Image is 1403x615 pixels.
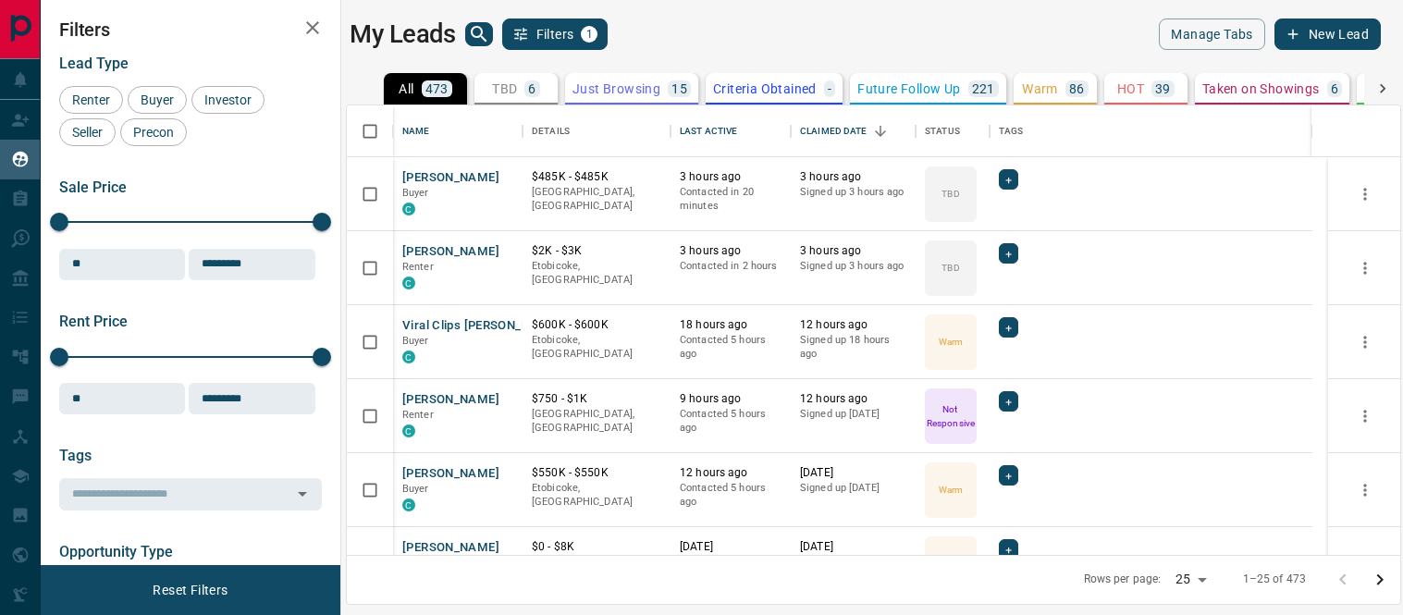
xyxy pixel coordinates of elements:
p: Signed up [DATE] [800,481,906,496]
p: [DATE] [680,539,781,555]
p: TBD [941,261,959,275]
button: more [1351,180,1379,208]
span: Sale Price [59,178,127,196]
p: Warm [939,335,963,349]
p: [DATE] [800,465,906,481]
p: 3 hours ago [800,169,906,185]
p: Signed up 3 hours ago [800,259,906,274]
button: New Lead [1274,18,1381,50]
span: + [1005,466,1012,485]
span: Renter [66,92,117,107]
button: more [1351,328,1379,356]
p: $550K - $550K [532,465,661,481]
p: 3 hours ago [680,243,781,259]
div: Last Active [671,105,791,157]
span: Rent Price [59,313,128,330]
button: Manage Tabs [1159,18,1264,50]
div: Details [532,105,570,157]
span: + [1005,170,1012,189]
p: $485K - $485K [532,169,661,185]
button: [PERSON_NAME] [402,465,499,483]
div: Tags [999,105,1024,157]
span: Renter [402,261,434,273]
div: Investor [191,86,265,114]
p: 6 [1331,82,1338,95]
p: 18 hours ago [680,317,781,333]
span: + [1005,244,1012,263]
p: 473 [425,82,449,95]
div: + [999,465,1018,486]
div: + [999,169,1018,190]
p: Contacted [DATE] [680,555,781,570]
div: + [999,317,1018,338]
p: Future Follow Up [857,82,960,95]
div: Claimed Date [800,105,868,157]
span: Buyer [134,92,180,107]
p: 15 [671,82,687,95]
div: Status [916,105,990,157]
button: [PERSON_NAME] [402,391,499,409]
p: 12 hours ago [800,391,906,407]
div: Details [523,105,671,157]
span: Lead Type [59,55,129,72]
span: + [1005,540,1012,559]
span: Tags [59,447,92,464]
p: Taken on Showings [1202,82,1320,95]
p: Signed up [DATE] [800,407,906,422]
div: condos.ca [402,277,415,289]
p: All [399,82,413,95]
p: Signed up 3 hours ago [800,185,906,200]
p: 86 [1069,82,1085,95]
button: [PERSON_NAME] [402,539,499,557]
p: Contacted 5 hours ago [680,333,781,362]
span: Seller [66,125,109,140]
p: [GEOGRAPHIC_DATA] [532,555,661,570]
p: 1–25 of 473 [1243,572,1306,587]
div: Last Active [680,105,737,157]
button: more [1351,476,1379,504]
p: Contacted in 20 minutes [680,185,781,214]
p: TBD [941,187,959,201]
p: Contacted in 2 hours [680,259,781,274]
p: Not Responsive [927,402,975,430]
span: + [1005,392,1012,411]
p: 12 hours ago [680,465,781,481]
span: Buyer [402,187,429,199]
p: [GEOGRAPHIC_DATA], [GEOGRAPHIC_DATA] [532,407,661,436]
span: Buyer [402,335,429,347]
div: 25 [1168,566,1212,593]
p: $750 - $1K [532,391,661,407]
div: Name [393,105,523,157]
p: - [828,82,831,95]
button: more [1351,402,1379,430]
span: Precon [127,125,180,140]
p: Just Browsing [572,82,660,95]
p: 221 [972,82,995,95]
p: HOT [1117,82,1144,95]
p: [GEOGRAPHIC_DATA], [GEOGRAPHIC_DATA] [532,185,661,214]
span: + [1005,318,1012,337]
p: 3 hours ago [680,169,781,185]
div: Status [925,105,960,157]
button: search button [465,22,493,46]
div: condos.ca [402,498,415,511]
p: Contacted 5 hours ago [680,481,781,510]
button: more [1351,254,1379,282]
button: [PERSON_NAME] [402,169,499,187]
button: Sort [868,118,893,144]
span: Investor [198,92,258,107]
p: 39 [1155,82,1171,95]
p: $2K - $3K [532,243,661,259]
div: Tags [990,105,1312,157]
p: Signed up [DATE] [800,555,906,570]
h1: My Leads [350,19,456,49]
div: + [999,539,1018,560]
button: more [1351,550,1379,578]
p: Etobicoke, [GEOGRAPHIC_DATA] [532,259,661,288]
button: Go to next page [1361,561,1398,598]
p: 3 hours ago [800,243,906,259]
p: $0 - $8K [532,539,661,555]
span: 1 [583,28,596,41]
p: $600K - $600K [532,317,661,333]
div: Precon [120,118,187,146]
